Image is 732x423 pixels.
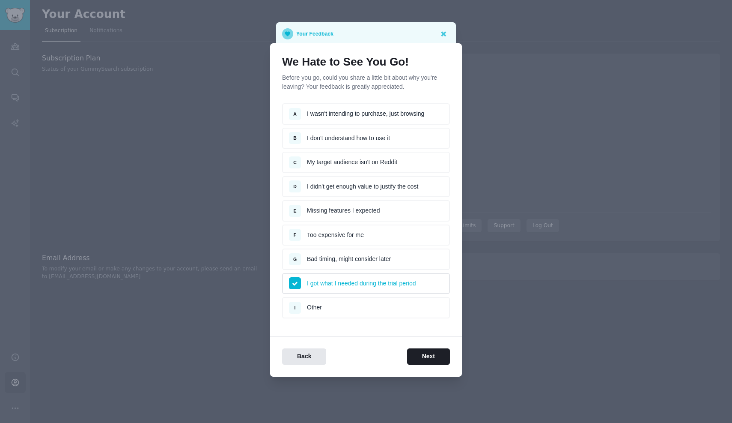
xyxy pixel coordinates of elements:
span: E [293,208,296,213]
span: D [293,184,297,189]
button: Back [282,348,326,365]
p: Your Feedback [296,28,333,39]
span: G [293,257,297,262]
span: F [294,232,296,237]
h1: We Hate to See You Go! [282,55,450,69]
span: A [293,111,297,117]
span: C [293,160,297,165]
button: Next [407,348,450,365]
p: Before you go, could you share a little bit about why you're leaving? Your feedback is greatly ap... [282,73,450,91]
span: B [293,135,297,141]
span: I [295,305,296,310]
